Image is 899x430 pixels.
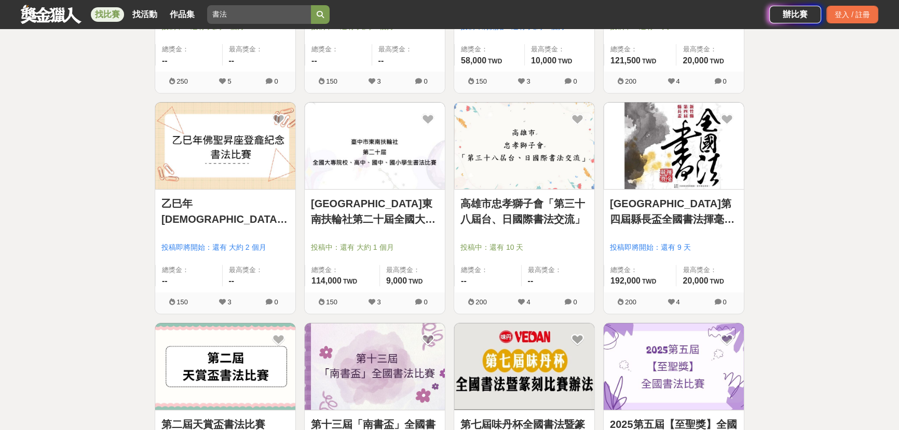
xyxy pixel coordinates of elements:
span: 150 [475,77,487,85]
div: 登入 / 註冊 [826,6,878,23]
span: TWD [558,58,572,65]
img: Cover Image [305,102,445,189]
span: 150 [176,298,188,306]
input: 2025高通台灣AI黑客松 [207,5,311,24]
span: 200 [475,298,487,306]
span: 最高獎金： [378,44,439,55]
span: -- [311,56,317,65]
a: Cover Image [604,102,744,190]
a: 乙巳年[DEMOGRAPHIC_DATA]聖昇座登龕紀念書法比賽 [161,196,289,227]
a: Cover Image [454,102,594,190]
a: 作品集 [166,7,199,22]
span: 3 [227,298,231,306]
a: 辦比賽 [769,6,821,23]
span: 最高獎金： [683,265,738,275]
a: [GEOGRAPHIC_DATA]東南扶輪社第二十屆全國大專院校、高中、國中、國小學生書法比賽 [311,196,439,227]
span: 總獎金： [162,44,216,55]
span: 5 [227,77,231,85]
a: 高雄市忠孝獅子會「第三十八屆台、日國際書法交流」 [460,196,588,227]
span: 總獎金： [610,44,670,55]
span: 0 [424,77,427,85]
span: 20,000 [683,276,708,285]
span: 20,000 [683,56,708,65]
span: 最高獎金： [531,44,588,55]
img: Cover Image [454,323,594,410]
span: 4 [526,298,530,306]
span: 總獎金： [461,265,515,275]
span: 3 [377,77,380,85]
span: 0 [573,77,577,85]
span: TWD [710,58,724,65]
span: 總獎金： [162,265,216,275]
span: TWD [488,58,502,65]
span: 150 [326,77,337,85]
span: -- [378,56,384,65]
span: -- [162,56,168,65]
span: 最高獎金： [528,265,589,275]
span: 121,500 [610,56,641,65]
span: 10,000 [531,56,556,65]
span: 0 [274,77,278,85]
span: 總獎金： [311,265,373,275]
span: 200 [625,77,636,85]
a: Cover Image [305,102,445,190]
img: Cover Image [454,102,594,189]
span: 總獎金： [610,265,670,275]
span: -- [229,276,235,285]
span: 9,000 [386,276,407,285]
img: Cover Image [305,323,445,410]
span: -- [528,276,534,285]
img: Cover Image [604,323,744,410]
img: Cover Image [155,102,295,189]
span: 最高獎金： [683,44,738,55]
a: [GEOGRAPHIC_DATA]第四屆縣長盃全國書法揮毫競賽 [610,196,738,227]
span: 114,000 [311,276,342,285]
span: TWD [343,278,357,285]
span: 投稿即將開始：還有 大約 2 個月 [161,242,289,253]
span: -- [162,276,168,285]
span: 200 [625,298,636,306]
span: 投稿中：還有 大約 1 個月 [311,242,439,253]
span: 250 [176,77,188,85]
span: 投稿即將開始：還有 9 天 [610,242,738,253]
span: 0 [723,77,726,85]
span: 最高獎金： [386,265,439,275]
span: 0 [274,298,278,306]
span: TWD [408,278,423,285]
span: TWD [642,58,656,65]
img: Cover Image [604,102,744,189]
span: 0 [573,298,577,306]
span: 3 [377,298,380,306]
span: 192,000 [610,276,641,285]
span: 最高獎金： [229,265,290,275]
a: 找活動 [128,7,161,22]
a: Cover Image [155,102,295,190]
span: 58,000 [461,56,486,65]
span: 4 [676,77,679,85]
span: 總獎金： [461,44,518,55]
span: -- [229,56,235,65]
span: 4 [676,298,679,306]
span: TWD [710,278,724,285]
span: TWD [642,278,656,285]
span: 3 [526,77,530,85]
span: 0 [424,298,427,306]
span: 150 [326,298,337,306]
span: 最高獎金： [229,44,290,55]
span: 投稿中：還有 10 天 [460,242,588,253]
span: -- [461,276,467,285]
a: 找比賽 [91,7,124,22]
img: Cover Image [155,323,295,410]
span: 總獎金： [311,44,365,55]
span: 0 [723,298,726,306]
